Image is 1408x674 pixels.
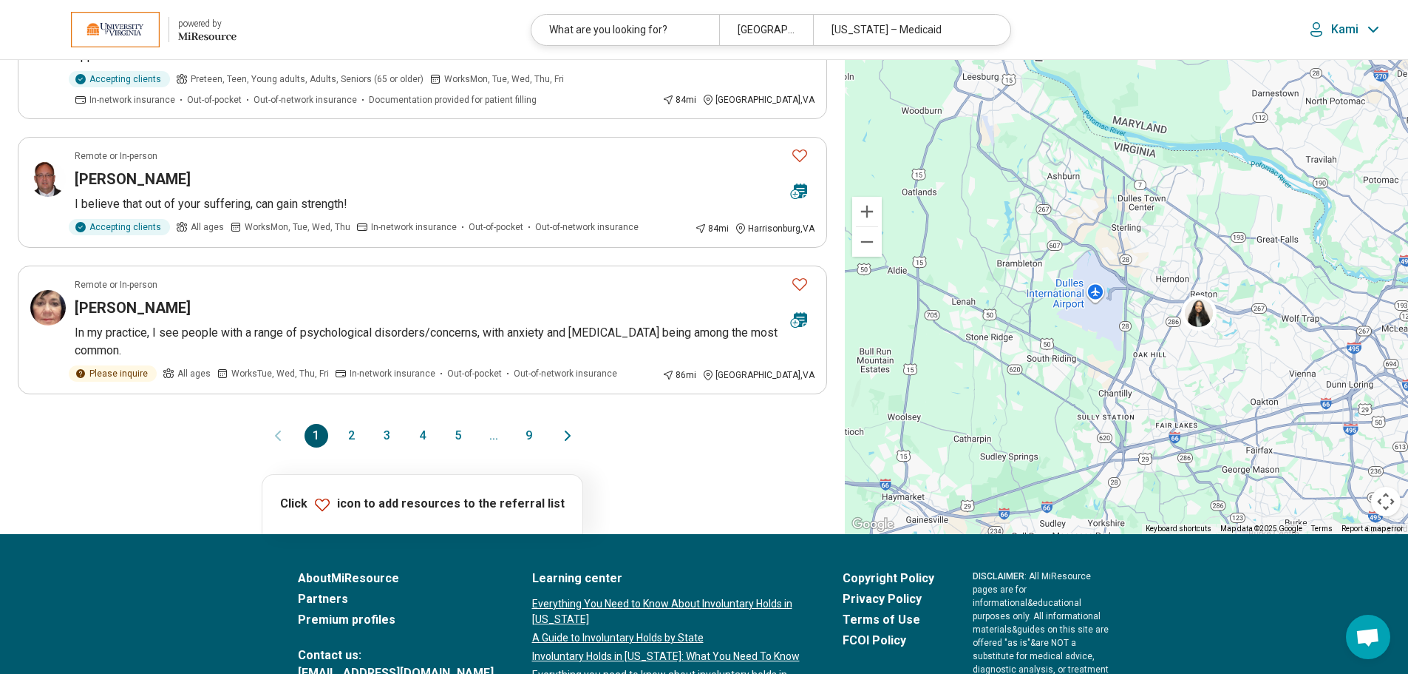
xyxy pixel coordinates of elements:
[75,278,157,291] p: Remote or In-person
[245,220,350,234] span: Works Mon, Tue, Wed, Thu
[75,297,191,318] h3: [PERSON_NAME]
[695,222,729,235] div: 84 mi
[446,424,470,448] button: 5
[1146,524,1211,534] button: Keyboard shortcuts
[411,424,435,448] button: 4
[843,590,934,608] a: Privacy Policy
[69,365,157,382] div: Please inquire
[89,93,175,107] span: In-network insurance
[69,71,170,87] div: Accepting clients
[852,227,882,257] button: Zoom out
[843,611,934,629] a: Terms of Use
[785,141,814,171] button: Favorite
[177,367,211,380] span: All ages
[187,93,242,107] span: Out-of-pocket
[848,515,897,534] img: Google
[254,93,357,107] span: Out-of-network insurance
[702,368,814,382] div: [GEOGRAPHIC_DATA] , VA
[719,15,813,45] div: [GEOGRAPHIC_DATA], [GEOGRAPHIC_DATA]
[532,630,804,646] a: A Guide to Involuntary Holds by State
[1331,22,1358,37] p: Kami
[535,220,639,234] span: Out-of-network insurance
[813,15,1001,45] div: [US_STATE] – Medicaid
[447,367,502,380] span: Out-of-pocket
[305,424,328,448] button: 1
[75,169,191,189] h3: [PERSON_NAME]
[662,368,696,382] div: 86 mi
[532,596,804,627] a: Everything You Need to Know About Involuntary Holds in [US_STATE]
[280,496,565,513] p: Click icon to add resources to the referral list
[269,424,287,448] button: Previous page
[375,424,399,448] button: 3
[532,570,804,587] a: Learning center
[662,93,696,107] div: 84 mi
[531,15,719,45] div: What are you looking for?
[559,424,577,448] button: Next page
[24,12,237,47] a: University of Virginiapowered by
[785,269,814,300] button: Favorite
[75,149,157,163] p: Remote or In-person
[532,649,804,664] a: Involuntary Holds in [US_STATE]: What You Need To Know
[298,590,494,608] a: Partners
[517,424,541,448] button: 9
[75,195,814,213] p: I believe that out of your suffering, can gain strength!
[973,571,1024,582] span: DISCLAIMER
[371,220,457,234] span: In-network insurance
[298,647,494,664] span: Contact us:
[514,367,617,380] span: Out-of-network insurance
[340,424,364,448] button: 2
[191,73,424,86] span: Preteen, Teen, Young adults, Adults, Seniors (65 or older)
[298,570,494,587] a: AboutMiResource
[71,12,160,47] img: University of Virginia
[369,93,537,107] span: Documentation provided for patient filling
[852,197,882,226] button: Zoom in
[843,570,934,587] a: Copyright Policy
[231,367,329,380] span: Works Tue, Wed, Thu, Fri
[469,220,523,234] span: Out-of-pocket
[482,424,506,448] span: ...
[1371,487,1401,516] button: Map camera controls
[1311,525,1333,533] a: Terms (opens in new tab)
[444,73,564,86] span: Works Mon, Tue, Wed, Thu, Fri
[1220,525,1302,533] span: Map data ©2025 Google
[735,222,814,235] div: Harrisonburg , VA
[848,515,897,534] a: Open this area in Google Maps (opens a new window)
[1346,615,1390,659] div: Open chat
[178,17,237,30] div: powered by
[298,611,494,629] a: Premium profiles
[191,220,224,234] span: All ages
[69,219,170,235] div: Accepting clients
[702,93,814,107] div: [GEOGRAPHIC_DATA] , VA
[1341,525,1404,533] a: Report a map error
[75,324,814,360] p: In my practice, I see people with a range of psychological disorders/concerns, with anxiety and [...
[350,367,435,380] span: In-network insurance
[843,632,934,650] a: FCOI Policy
